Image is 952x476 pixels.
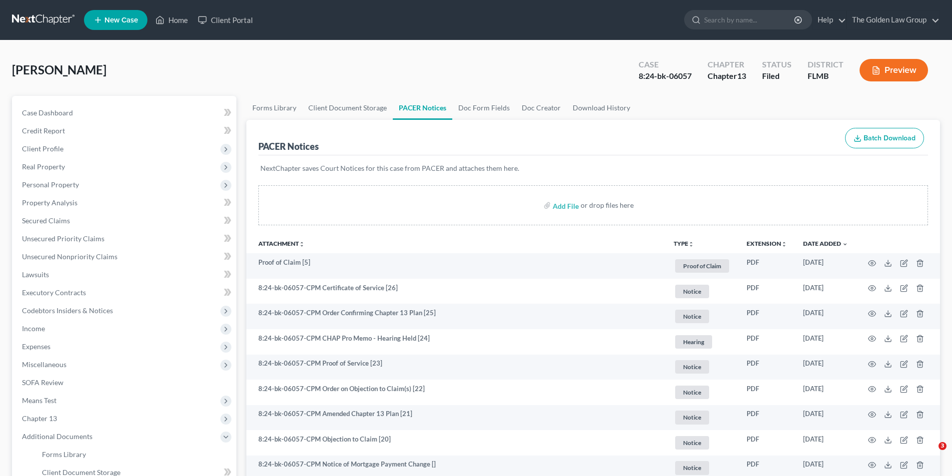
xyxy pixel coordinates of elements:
span: Means Test [22,396,56,405]
button: Preview [860,59,928,81]
p: NextChapter saves Court Notices for this case from PACER and attaches them here. [260,163,926,173]
a: Executory Contracts [14,284,236,302]
a: Unsecured Priority Claims [14,230,236,248]
div: or drop files here [581,200,634,210]
span: Chapter 13 [22,414,57,423]
td: [DATE] [795,329,856,355]
a: Forms Library [34,446,236,464]
td: PDF [739,430,795,456]
td: 8:24-bk-06057-CPM Order on Objection to Claim(s) [22] [246,380,666,405]
span: Notice [675,285,709,298]
span: Unsecured Priority Claims [22,234,104,243]
span: Expenses [22,342,50,351]
span: Client Profile [22,144,63,153]
a: Download History [567,96,636,120]
a: Doc Form Fields [452,96,516,120]
a: Forms Library [246,96,302,120]
span: Secured Claims [22,216,70,225]
td: 8:24-bk-06057-CPM Objection to Claim [20] [246,430,666,456]
td: [DATE] [795,279,856,304]
span: Proof of Claim [675,259,729,273]
a: The Golden Law Group [847,11,940,29]
i: unfold_more [688,241,694,247]
a: Help [813,11,846,29]
a: Notice [674,409,731,426]
span: Real Property [22,162,65,171]
span: Executory Contracts [22,288,86,297]
span: Notice [675,461,709,475]
a: Notice [674,435,731,451]
div: 8:24-bk-06057 [639,70,692,82]
a: Hearing [674,334,731,350]
td: 8:24-bk-06057-CPM Certificate of Service [26] [246,279,666,304]
a: Lawsuits [14,266,236,284]
span: Notice [675,411,709,424]
iframe: Intercom live chat [918,442,942,466]
td: PDF [739,304,795,329]
a: Client Portal [193,11,258,29]
a: Property Analysis [14,194,236,212]
a: Doc Creator [516,96,567,120]
td: 8:24-bk-06057-CPM Proof of Service [23] [246,355,666,380]
div: Filed [762,70,792,82]
i: unfold_more [781,241,787,247]
a: Extensionunfold_more [747,240,787,247]
div: Case [639,59,692,70]
span: Credit Report [22,126,65,135]
td: PDF [739,380,795,405]
td: 8:24-bk-06057-CPM Order Confirming Chapter 13 Plan [25] [246,304,666,329]
td: 8:24-bk-06057-CPM CHAP Pro Memo - Hearing Held [24] [246,329,666,355]
td: [DATE] [795,355,856,380]
a: Notice [674,283,731,300]
a: PACER Notices [393,96,452,120]
a: Attachmentunfold_more [258,240,305,247]
button: TYPEunfold_more [674,241,694,247]
td: Proof of Claim [5] [246,253,666,279]
td: [DATE] [795,430,856,456]
span: Notice [675,436,709,450]
td: PDF [739,279,795,304]
a: SOFA Review [14,374,236,392]
td: 8:24-bk-06057-CPM Amended Chapter 13 Plan [21] [246,405,666,431]
span: 13 [737,71,746,80]
td: [DATE] [795,253,856,279]
span: Codebtors Insiders & Notices [22,306,113,315]
div: Chapter [708,59,746,70]
td: PDF [739,355,795,380]
a: Notice [674,308,731,325]
a: Credit Report [14,122,236,140]
td: PDF [739,329,795,355]
i: unfold_more [299,241,305,247]
div: District [808,59,844,70]
span: [PERSON_NAME] [12,62,106,77]
td: [DATE] [795,304,856,329]
i: expand_more [842,241,848,247]
span: Batch Download [864,134,916,142]
a: Client Document Storage [302,96,393,120]
input: Search by name... [704,10,796,29]
span: Notice [675,386,709,399]
div: FLMB [808,70,844,82]
span: Case Dashboard [22,108,73,117]
td: PDF [739,405,795,431]
a: Case Dashboard [14,104,236,122]
a: Unsecured Nonpriority Claims [14,248,236,266]
a: Notice [674,359,731,375]
span: SOFA Review [22,378,63,387]
span: Unsecured Nonpriority Claims [22,252,117,261]
div: Status [762,59,792,70]
td: [DATE] [795,380,856,405]
a: Date Added expand_more [803,240,848,247]
div: PACER Notices [258,140,319,152]
span: New Case [104,16,138,24]
span: Additional Documents [22,432,92,441]
a: Proof of Claim [674,258,731,274]
span: Notice [675,360,709,374]
span: Personal Property [22,180,79,189]
span: Miscellaneous [22,360,66,369]
div: Chapter [708,70,746,82]
span: Income [22,324,45,333]
span: Hearing [675,335,712,349]
span: 3 [939,442,947,450]
span: Property Analysis [22,198,77,207]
